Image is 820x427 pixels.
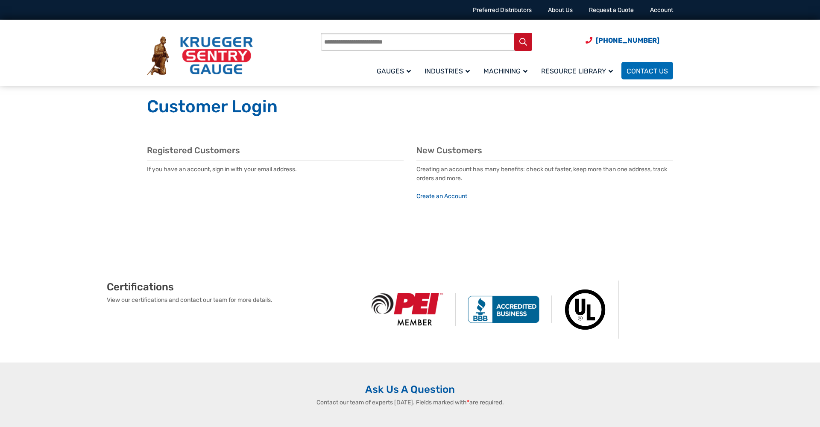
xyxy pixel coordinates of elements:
p: Contact our team of experts [DATE]. Fields marked with are required. [271,398,549,407]
a: Machining [478,61,536,81]
p: View our certifications and contact our team for more details. [107,295,360,304]
a: Preferred Distributors [473,6,532,14]
a: Account [650,6,673,14]
img: Krueger Sentry Gauge [147,36,253,76]
a: About Us [548,6,573,14]
a: Industries [419,61,478,81]
a: Contact Us [621,62,673,79]
h1: Customer Login [147,96,673,117]
a: Resource Library [536,61,621,81]
a: Request a Quote [589,6,634,14]
span: [PHONE_NUMBER] [596,36,659,44]
a: Gauges [372,61,419,81]
span: Contact Us [627,67,668,75]
a: Create an Account [416,193,467,200]
a: Phone Number (920) 434-8860 [586,35,659,46]
span: Machining [483,67,527,75]
img: PEI Member [360,293,456,326]
p: If you have an account, sign in with your email address. [147,165,404,174]
img: BBB [456,295,552,323]
h2: Ask Us A Question [147,383,673,396]
h2: New Customers [416,145,673,156]
h2: Certifications [107,281,360,293]
span: Resource Library [541,67,613,75]
span: Industries [425,67,470,75]
h2: Registered Customers [147,145,404,156]
span: Gauges [377,67,411,75]
p: Creating an account has many benefits: check out faster, keep more than one address, track orders... [416,165,673,201]
img: Underwriters Laboratories [552,281,619,339]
